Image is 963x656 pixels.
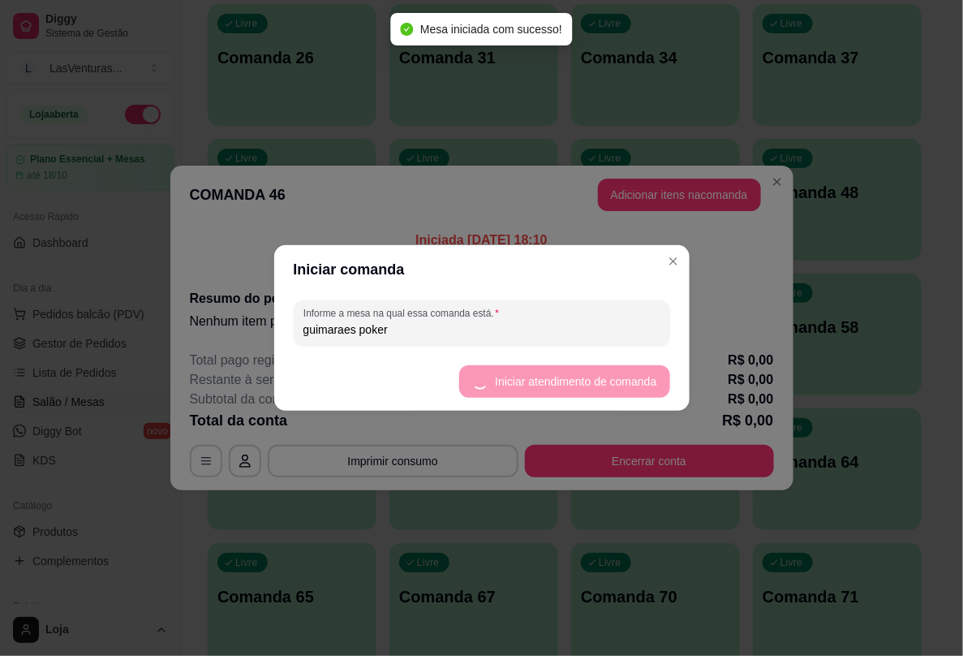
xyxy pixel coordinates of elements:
[401,23,414,36] span: check-circle
[420,23,562,36] span: Mesa iniciada com sucesso!
[303,322,660,338] input: Informe a mesa na qual essa comanda está.
[660,248,686,274] button: Close
[274,245,690,294] header: Iniciar comanda
[303,306,505,320] label: Informe a mesa na qual essa comanda está.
